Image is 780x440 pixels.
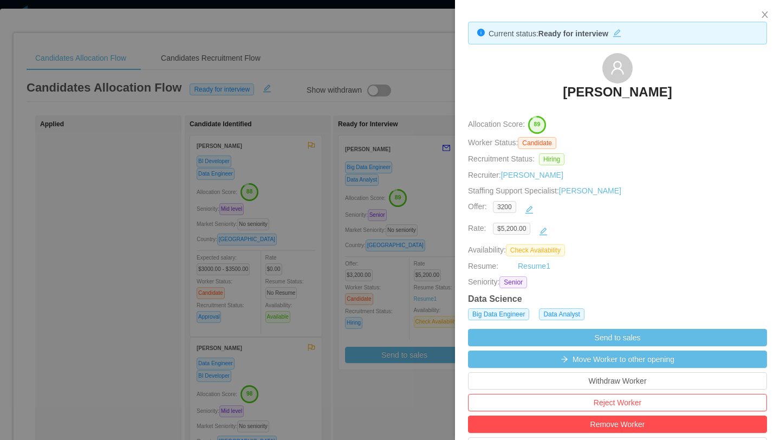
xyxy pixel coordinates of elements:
[489,29,538,38] span: Current status:
[608,27,626,37] button: icon: edit
[499,276,527,288] span: Senior
[468,416,767,433] button: Remove Worker
[468,245,569,254] span: Availability:
[468,308,529,320] span: Big Data Engineer
[468,120,525,129] span: Allocation Score:
[501,171,563,179] a: [PERSON_NAME]
[563,83,672,101] h3: [PERSON_NAME]
[468,262,498,270] span: Resume:
[506,244,565,256] span: Check Availability
[468,154,535,163] span: Recruitment Status:
[468,351,767,368] button: icon: arrow-rightMove Worker to other opening
[468,394,767,411] button: Reject Worker
[468,294,522,303] strong: Data Science
[525,115,547,133] button: 89
[563,83,672,107] a: [PERSON_NAME]
[518,137,556,149] span: Candidate
[493,201,516,213] span: 3200
[468,372,767,390] button: Withdraw Worker
[468,138,518,147] span: Worker Status:
[539,153,564,165] span: Hiring
[468,276,499,288] span: Seniority:
[539,308,584,320] span: Data Analyst
[610,60,625,75] i: icon: user
[559,186,621,195] a: [PERSON_NAME]
[535,223,552,240] button: icon: edit
[521,201,538,218] button: icon: edit
[534,121,541,128] text: 89
[493,223,530,235] span: $5,200.00
[468,171,563,179] span: Recruiter:
[538,29,608,38] strong: Ready for interview
[468,329,767,346] button: Send to sales
[760,10,769,19] i: icon: close
[468,186,621,195] span: Staffing Support Specialist:
[518,261,550,272] a: Resume1
[477,29,485,36] i: icon: info-circle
